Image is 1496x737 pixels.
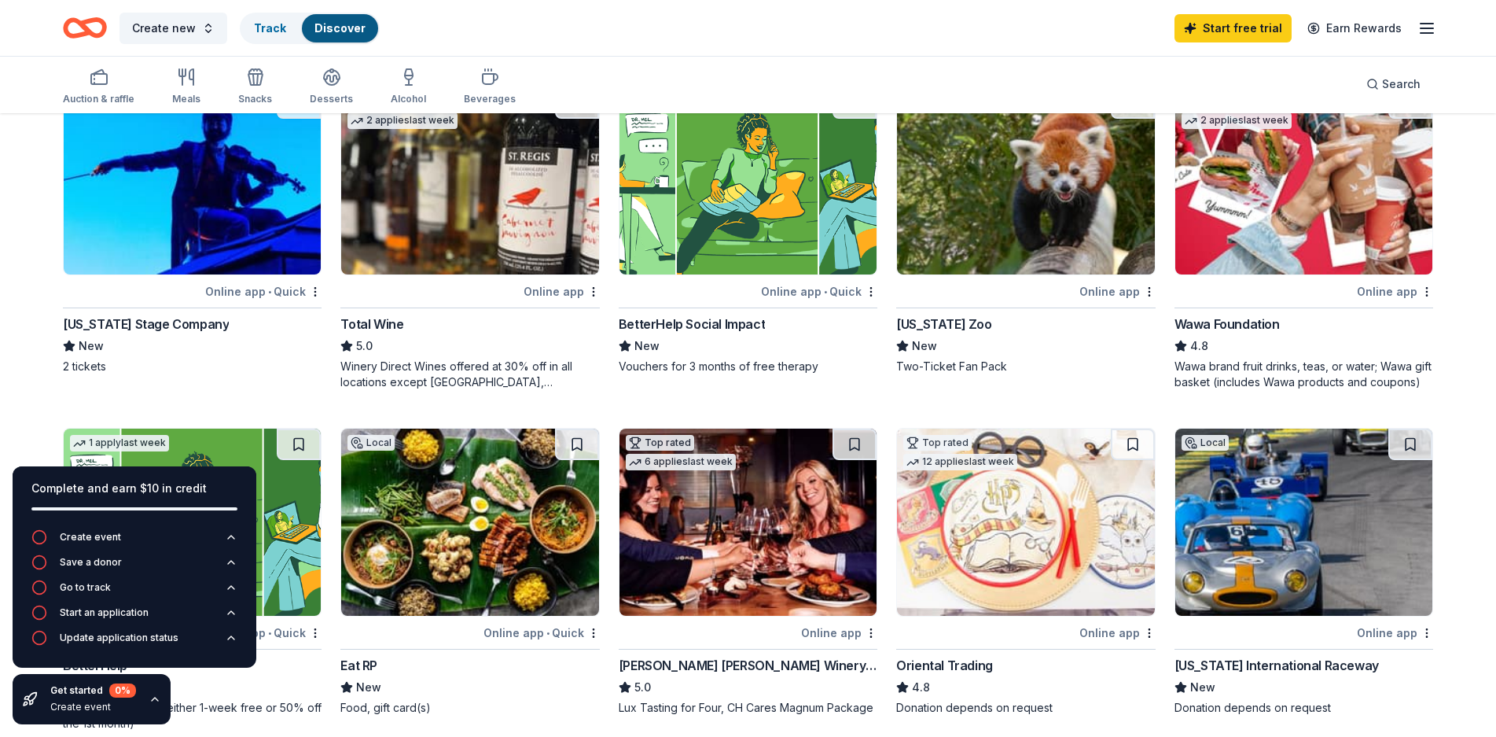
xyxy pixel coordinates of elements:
[391,93,426,105] div: Alcohol
[63,87,322,374] a: Image for Virginia Stage CompanyLocalOnline app•Quick[US_STATE] Stage CompanyNew2 tickets
[464,61,516,113] button: Beverages
[897,87,1154,275] img: Image for Virginia Zoo
[310,61,353,113] button: Desserts
[340,87,599,390] a: Image for Total WineTop rated2 applieslast weekOnline appTotal Wine5.0Winery Direct Wines offered...
[63,315,229,333] div: [US_STATE] Stage Company
[205,282,322,301] div: Online app Quick
[340,428,599,716] a: Image for Eat RPLocalOnline app•QuickEat RPNewFood, gift card(s)
[912,678,930,697] span: 4.8
[314,21,366,35] a: Discover
[1354,68,1433,100] button: Search
[896,656,993,675] div: Oriental Trading
[524,282,600,301] div: Online app
[50,701,136,713] div: Create event
[172,61,200,113] button: Meals
[912,337,937,356] span: New
[903,454,1017,470] div: 12 applies last week
[1298,14,1411,42] a: Earn Rewards
[1174,87,1433,390] a: Image for Wawa FoundationTop rated2 applieslast weekOnline appWawa Foundation4.8Wawa brand fruit ...
[619,700,877,716] div: Lux Tasting for Four, CH Cares Magnum Package
[903,435,972,451] div: Top rated
[1174,14,1292,42] a: Start free trial
[254,21,286,35] a: Track
[60,556,122,569] div: Save a donor
[634,678,651,697] span: 5.0
[268,286,271,298] span: •
[341,87,598,275] img: Image for Total Wine
[60,531,121,544] div: Create event
[1079,282,1156,301] div: Online app
[896,87,1155,374] a: Image for Virginia ZooLocalOnline app[US_STATE] ZooNewTwo-Ticket Fan Pack
[619,656,877,675] div: [PERSON_NAME] [PERSON_NAME] Winery and Restaurants
[31,479,237,498] div: Complete and earn $10 in credit
[896,359,1155,374] div: Two-Ticket Fan Pack
[50,684,136,698] div: Get started
[356,678,381,697] span: New
[546,627,550,639] span: •
[60,632,178,644] div: Update application status
[238,61,272,113] button: Snacks
[340,656,377,675] div: Eat RP
[347,435,395,451] div: Local
[172,93,200,105] div: Meals
[1382,75,1421,94] span: Search
[896,315,991,333] div: [US_STATE] Zoo
[340,315,403,333] div: Total Wine
[240,13,380,44] button: TrackDiscover
[63,61,134,113] button: Auction & raffle
[761,282,877,301] div: Online app Quick
[310,93,353,105] div: Desserts
[483,623,600,643] div: Online app Quick
[60,581,111,594] div: Go to track
[31,630,237,655] button: Update application status
[63,359,322,374] div: 2 tickets
[1190,678,1215,697] span: New
[1175,429,1432,616] img: Image for Virginia International Raceway
[464,93,516,105] div: Beverages
[356,337,373,356] span: 5.0
[1357,282,1433,301] div: Online app
[63,9,107,46] a: Home
[619,87,877,275] img: Image for BetterHelp Social Impact
[60,606,149,619] div: Start an application
[347,112,458,129] div: 2 applies last week
[63,93,134,105] div: Auction & raffle
[340,700,599,716] div: Food, gift card(s)
[340,359,599,390] div: Winery Direct Wines offered at 30% off in all locations except [GEOGRAPHIC_DATA], [GEOGRAPHIC_DAT...
[896,428,1155,716] a: Image for Oriental TradingTop rated12 applieslast weekOnline appOriental Trading4.8Donation depen...
[391,61,426,113] button: Alcohol
[1174,428,1433,716] a: Image for Virginia International RacewayLocalOnline app[US_STATE] International RacewayNewDonatio...
[1174,656,1379,675] div: [US_STATE] International Raceway
[626,435,694,451] div: Top rated
[1357,623,1433,643] div: Online app
[897,429,1154,616] img: Image for Oriental Trading
[31,555,237,580] button: Save a donor
[619,428,877,716] a: Image for Cooper's Hawk Winery and RestaurantsTop rated6 applieslast weekOnline app[PERSON_NAME] ...
[1190,337,1208,356] span: 4.8
[64,429,321,616] img: Image for BetterHelp
[341,429,598,616] img: Image for Eat RP
[619,429,877,616] img: Image for Cooper's Hawk Winery and Restaurants
[119,13,227,44] button: Create new
[619,315,765,333] div: BetterHelp Social Impact
[1174,315,1280,333] div: Wawa Foundation
[70,435,169,451] div: 1 apply last week
[63,428,322,731] a: Image for BetterHelp1 applylast weekOnline app•QuickBetterHelpNewTherapy vouchers (either 1-week ...
[626,454,736,470] div: 6 applies last week
[132,19,196,38] span: Create new
[634,337,660,356] span: New
[1182,435,1229,451] div: Local
[64,87,321,275] img: Image for Virginia Stage Company
[1174,359,1433,390] div: Wawa brand fruit drinks, teas, or water; Wawa gift basket (includes Wawa products and coupons)
[619,87,877,374] a: Image for BetterHelp Social Impact21 applieslast weekOnline app•QuickBetterHelp Social ImpactNewV...
[1174,700,1433,716] div: Donation depends on request
[824,286,827,298] span: •
[268,627,271,639] span: •
[109,684,136,698] div: 0 %
[31,529,237,555] button: Create event
[619,359,877,374] div: Vouchers for 3 months of free therapy
[1182,112,1292,129] div: 2 applies last week
[1079,623,1156,643] div: Online app
[31,580,237,605] button: Go to track
[238,93,272,105] div: Snacks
